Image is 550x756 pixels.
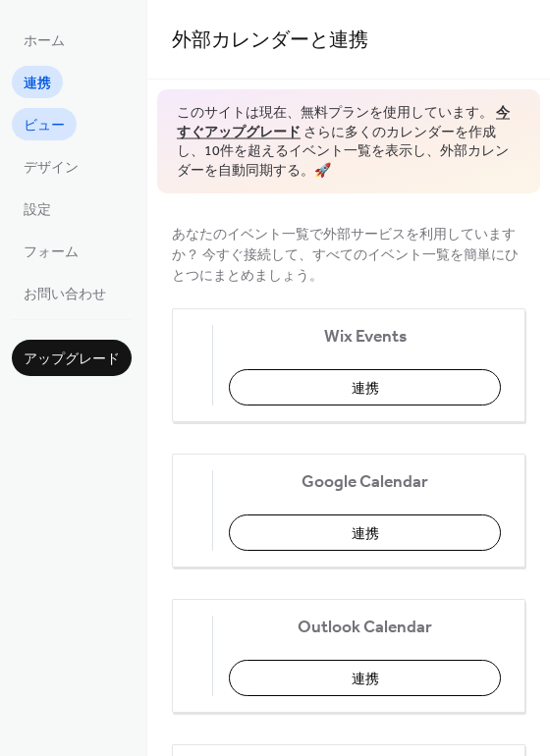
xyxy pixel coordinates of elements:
a: 設定 [12,192,63,225]
span: あなたのイベント一覧で外部サービスを利用していますか？ 今すぐ接続して、すべてのイベント一覧を簡単にひとつにまとめましょう。 [172,225,525,287]
a: フォーム [12,235,90,267]
span: 連携 [352,379,379,400]
span: 連携 [352,524,379,545]
span: 連携 [24,74,51,94]
a: デザイン [12,150,90,183]
span: このサイトは現在、無料プランを使用しています。 さらに多くのカレンダーを作成し、10件を超えるイベント一覧を表示し、外部カレンダーを自動同期する。 🚀 [177,104,521,181]
span: Outlook Calendar [229,618,501,638]
span: Google Calendar [229,472,501,493]
span: ホーム [24,31,65,52]
span: デザイン [24,158,79,179]
span: お問い合わせ [24,285,106,305]
span: 連携 [352,670,379,690]
span: Wix Events [229,327,501,348]
span: 外部カレンダーと連携 [172,22,368,60]
span: ビュー [24,116,65,136]
a: 連携 [12,66,63,98]
span: アップグレード [24,350,120,370]
a: ホーム [12,24,77,56]
button: 連携 [229,660,501,696]
span: 設定 [24,200,51,221]
span: フォーム [24,243,79,263]
button: 連携 [229,369,501,405]
a: 今すぐアップグレード [177,100,510,146]
button: アップグレード [12,340,132,376]
button: 連携 [229,514,501,551]
a: ビュー [12,108,77,140]
a: お問い合わせ [12,277,118,309]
